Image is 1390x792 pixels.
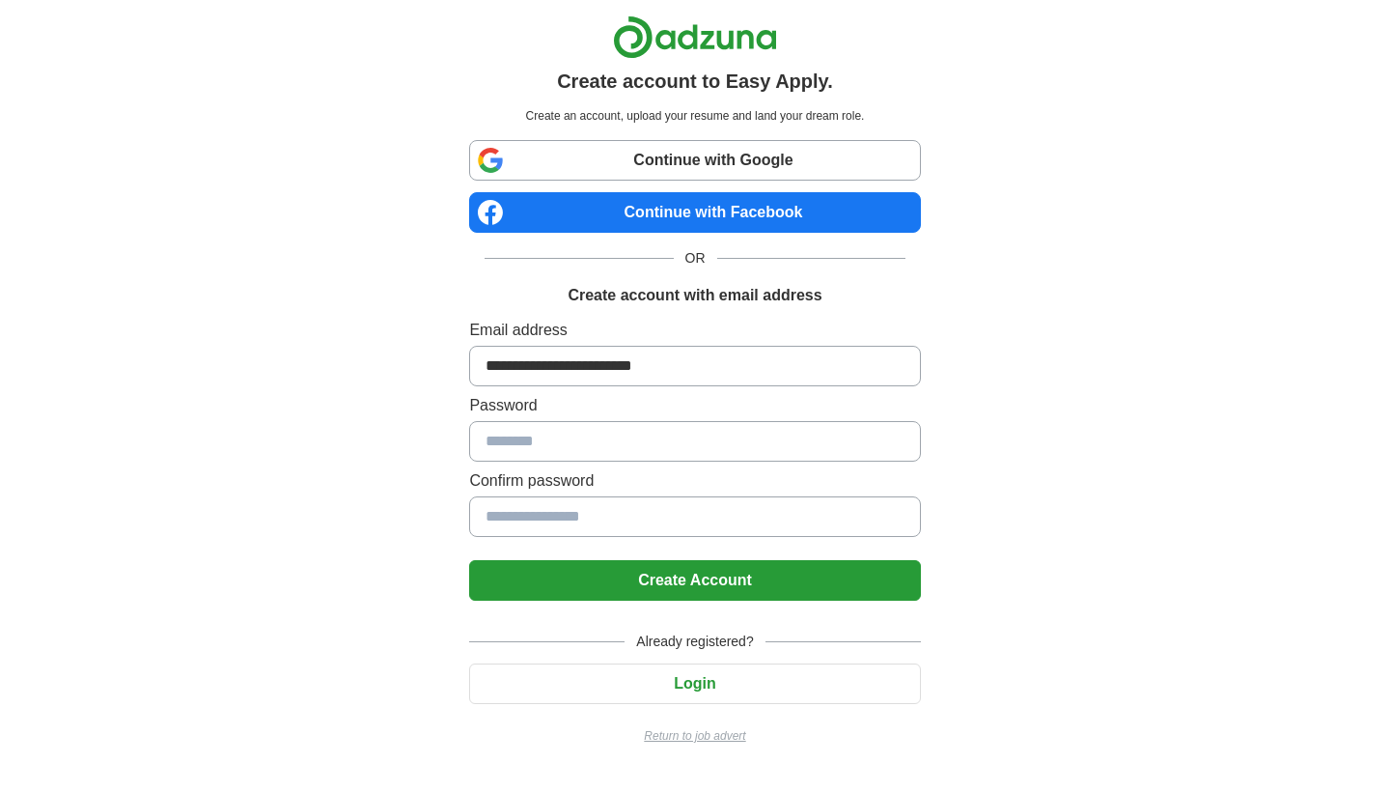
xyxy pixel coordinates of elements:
[469,675,920,692] a: Login
[469,560,920,601] button: Create Account
[469,469,920,493] label: Confirm password
[473,107,916,125] p: Create an account, upload your resume and land your dream role.
[469,140,920,181] a: Continue with Google
[469,727,920,745] a: Return to job advert
[469,192,920,233] a: Continue with Facebook
[613,15,777,59] img: Adzuna logo
[674,248,717,269] span: OR
[568,284,821,307] h1: Create account with email address
[469,394,920,417] label: Password
[469,664,920,704] button: Login
[557,67,833,96] h1: Create account to Easy Apply.
[469,319,920,342] label: Email address
[625,632,764,652] span: Already registered?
